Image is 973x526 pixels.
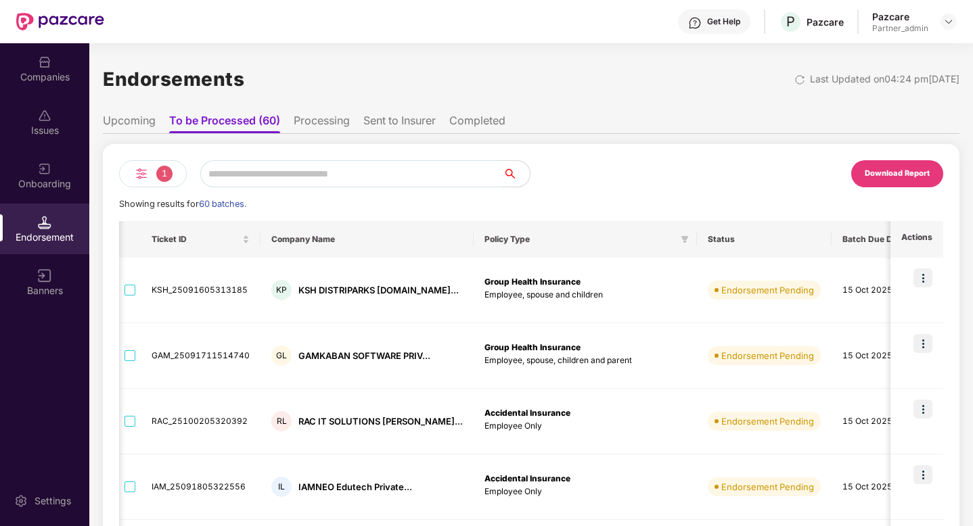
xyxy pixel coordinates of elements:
img: svg+xml;base64,PHN2ZyB3aWR0aD0iMjAiIGhlaWdodD0iMjAiIHZpZXdCb3g9IjAgMCAyMCAyMCIgZmlsbD0ibm9uZSIgeG... [38,162,51,176]
img: svg+xml;base64,PHN2ZyB3aWR0aD0iMTQuNSIgaGVpZ2h0PSIxNC41IiB2aWV3Qm94PSIwIDAgMTYgMTYiIGZpbGw9Im5vbm... [38,216,51,229]
span: Ticket ID [152,234,240,245]
div: GAMKABAN SOFTWARE PRIV... [298,350,430,362]
li: Upcoming [103,114,156,133]
span: 1 [156,166,173,182]
div: Endorsement Pending [721,283,814,297]
span: 60 batches. [199,199,246,209]
b: Group Health Insurance [484,277,581,287]
img: svg+xml;base64,PHN2ZyBpZD0iRHJvcGRvd24tMzJ4MzIiIHhtbG5zPSJodHRwOi8vd3d3LnczLm9yZy8yMDAwL3N2ZyIgd2... [943,16,954,27]
b: Group Health Insurance [484,342,581,352]
div: Endorsement Pending [721,349,814,362]
div: Pazcare [807,16,844,28]
th: Status [697,221,832,258]
div: KP [271,280,292,300]
p: Employee Only [484,485,686,498]
li: Completed [449,114,505,133]
td: 15 Oct 2025 [832,389,926,454]
div: GL [271,345,292,366]
th: Ticket ID [141,221,261,258]
img: icon [913,334,932,353]
th: Batch Due Date [832,221,926,258]
img: svg+xml;base64,PHN2ZyBpZD0iSGVscC0zMngzMiIgeG1sbnM9Imh0dHA6Ly93d3cudzMub3JnLzIwMDAvc3ZnIiB3aWR0aD... [688,16,702,30]
img: svg+xml;base64,PHN2ZyBpZD0iQ29tcGFuaWVzIiB4bWxucz0iaHR0cDovL3d3dy53My5vcmcvMjAwMC9zdmciIHdpZHRoPS... [38,55,51,69]
img: svg+xml;base64,PHN2ZyBpZD0iUmVsb2FkLTMyeDMyIiB4bWxucz0iaHR0cDovL3d3dy53My5vcmcvMjAwMC9zdmciIHdpZH... [794,74,805,85]
div: Last Updated on 04:24 pm[DATE] [810,72,959,87]
td: 15 Oct 2025 [832,323,926,389]
button: search [502,160,530,187]
div: Endorsement Pending [721,414,814,428]
p: Employee Only [484,420,686,433]
div: RAC IT SOLUTIONS [PERSON_NAME]... [298,415,463,428]
div: Download Report [865,168,930,180]
img: svg+xml;base64,PHN2ZyBpZD0iU2V0dGluZy0yMHgyMCIgeG1sbnM9Imh0dHA6Ly93d3cudzMub3JnLzIwMDAvc3ZnIiB3aW... [14,494,28,508]
img: svg+xml;base64,PHN2ZyB3aWR0aD0iMTYiIGhlaWdodD0iMTYiIHZpZXdCb3g9IjAgMCAxNiAxNiIgZmlsbD0ibm9uZSIgeG... [38,269,51,283]
li: To be Processed (60) [169,114,280,133]
div: IL [271,477,292,497]
div: Settings [30,494,75,508]
img: svg+xml;base64,PHN2ZyBpZD0iSXNzdWVzX2Rpc2FibGVkIiB4bWxucz0iaHR0cDovL3d3dy53My5vcmcvMjAwMC9zdmciIH... [38,109,51,122]
th: Company Name [261,221,474,258]
img: icon [913,268,932,287]
div: RL [271,411,292,431]
div: Pazcare [872,10,928,23]
p: Employee, spouse, children and parent [484,354,686,367]
img: New Pazcare Logo [16,13,104,30]
td: 15 Oct 2025 [832,258,926,323]
h1: Endorsements [103,64,244,94]
div: KSH DISTRIPARKS [DOMAIN_NAME]... [298,284,459,297]
div: Get Help [707,16,740,27]
span: Showing results for [119,199,246,209]
div: IAMNEO Edutech Private... [298,481,412,494]
b: Accidental Insurance [484,473,570,483]
span: Batch Due Date [842,234,905,245]
li: Processing [294,114,350,133]
img: svg+xml;base64,PHN2ZyB4bWxucz0iaHR0cDovL3d3dy53My5vcmcvMjAwMC9zdmciIHdpZHRoPSIyNCIgaGVpZ2h0PSIyNC... [133,166,150,182]
td: KSH_25091605313185 [141,258,261,323]
th: Actions [890,221,943,258]
img: icon [913,400,932,419]
div: Partner_admin [872,23,928,34]
span: search [502,168,530,179]
td: RAC_25100205320392 [141,389,261,454]
span: filter [681,235,689,243]
span: filter [678,231,692,247]
div: Endorsement Pending [721,480,814,494]
td: GAM_25091711514740 [141,323,261,389]
b: Accidental Insurance [484,408,570,418]
p: Employee, spouse and children [484,289,686,302]
td: 15 Oct 2025 [832,454,926,520]
img: icon [913,465,932,484]
span: P [786,14,795,30]
li: Sent to Insurer [363,114,436,133]
td: IAM_25091805322556 [141,454,261,520]
span: Policy Type [484,234,675,245]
